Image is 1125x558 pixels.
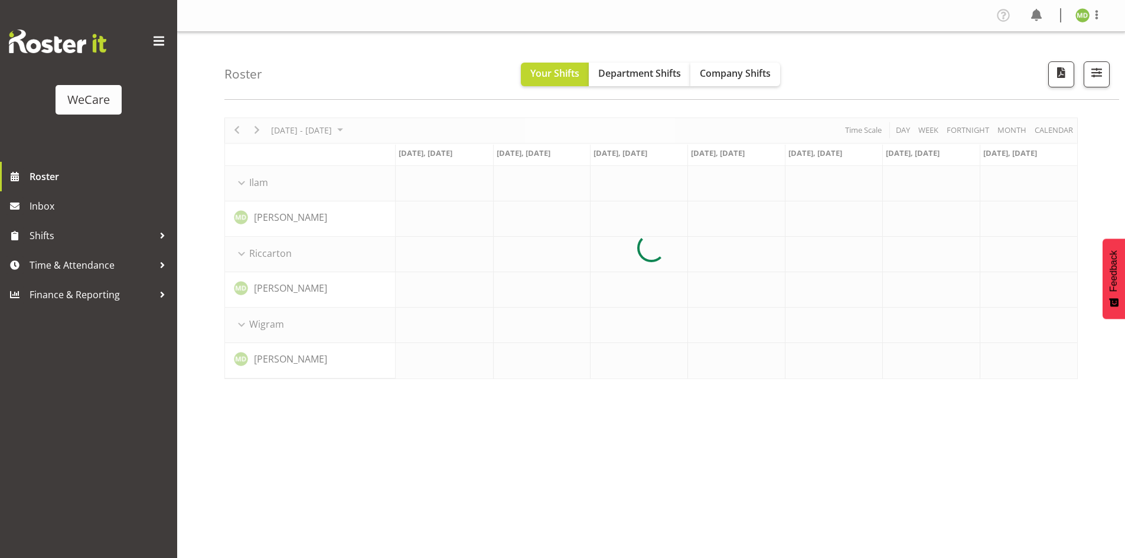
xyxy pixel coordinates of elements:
[30,286,154,304] span: Finance & Reporting
[589,63,690,86] button: Department Shifts
[1048,61,1074,87] button: Download a PDF of the roster according to the set date range.
[1084,61,1110,87] button: Filter Shifts
[9,30,106,53] img: Rosterit website logo
[1108,250,1119,292] span: Feedback
[598,67,681,80] span: Department Shifts
[30,168,171,185] span: Roster
[30,227,154,244] span: Shifts
[1075,8,1090,22] img: marie-claire-dickson-bakker11590.jpg
[30,197,171,215] span: Inbox
[67,91,110,109] div: WeCare
[530,67,579,80] span: Your Shifts
[224,67,262,81] h4: Roster
[30,256,154,274] span: Time & Attendance
[521,63,589,86] button: Your Shifts
[700,67,771,80] span: Company Shifts
[690,63,780,86] button: Company Shifts
[1103,239,1125,319] button: Feedback - Show survey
